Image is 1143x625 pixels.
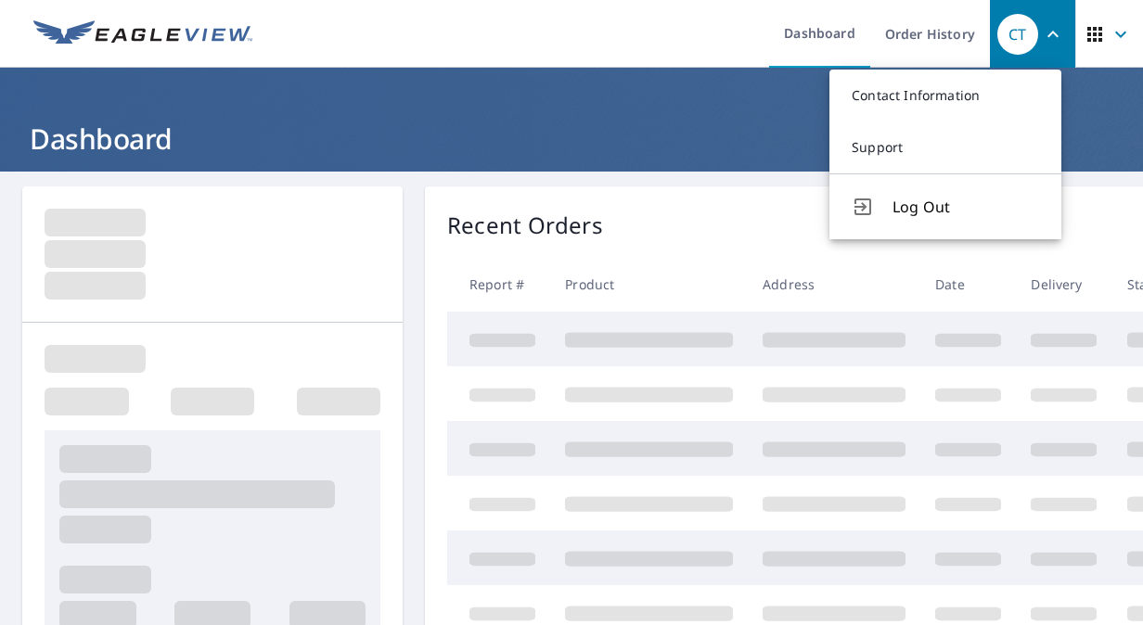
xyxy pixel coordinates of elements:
button: Log Out [829,173,1061,239]
a: Support [829,121,1061,173]
th: Report # [447,257,550,312]
h1: Dashboard [22,120,1121,158]
th: Product [550,257,748,312]
p: Recent Orders [447,209,603,242]
th: Date [920,257,1016,312]
img: EV Logo [33,20,252,48]
th: Address [748,257,920,312]
a: Contact Information [829,70,1061,121]
span: Log Out [893,196,1039,218]
div: CT [997,14,1038,55]
th: Delivery [1016,257,1111,312]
